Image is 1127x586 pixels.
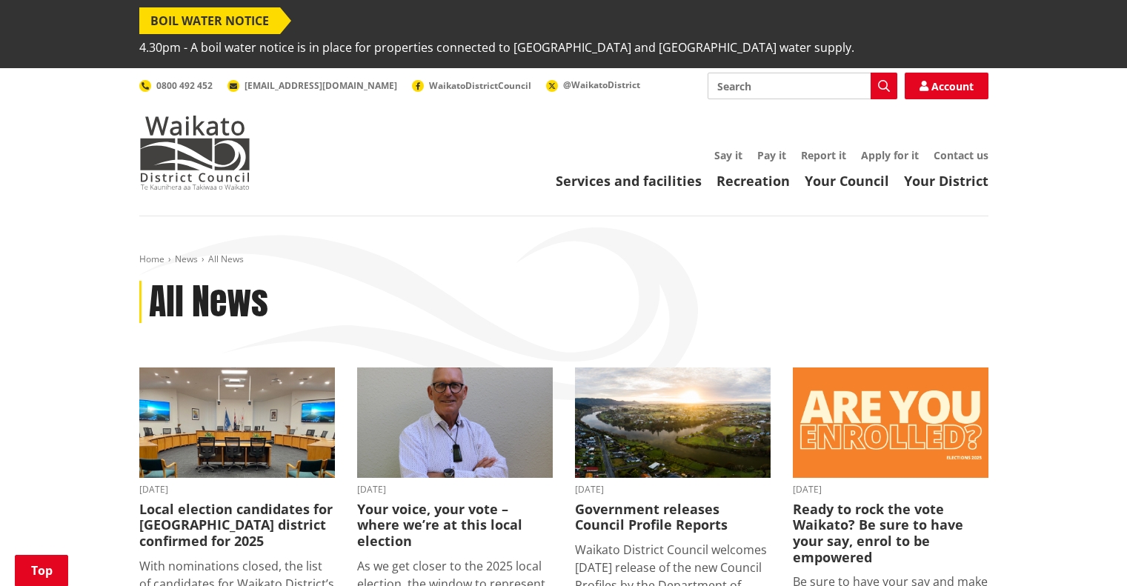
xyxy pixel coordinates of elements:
img: Craig Hobbs [357,367,553,478]
a: Services and facilities [556,172,702,190]
span: [EMAIL_ADDRESS][DOMAIN_NAME] [245,79,397,92]
time: [DATE] [357,485,553,494]
span: 4.30pm - A boil water notice is in place for properties connected to [GEOGRAPHIC_DATA] and [GEOGR... [139,34,854,61]
span: 0800 492 452 [156,79,213,92]
time: [DATE] [575,485,771,494]
img: Ngaaruawaahia [575,367,771,478]
a: Say it [714,148,742,162]
iframe: Messenger Launcher [1059,524,1112,577]
span: All News [208,253,244,265]
a: Account [905,73,988,99]
h3: Government releases Council Profile Reports [575,502,771,533]
a: Recreation [717,172,790,190]
a: 0800 492 452 [139,79,213,92]
a: Contact us [934,148,988,162]
h3: Your voice, your vote – where we’re at this local election [357,502,553,550]
a: Report it [801,148,846,162]
nav: breadcrumb [139,253,988,266]
h1: All News [149,281,268,324]
time: [DATE] [139,485,335,494]
a: Pay it [757,148,786,162]
span: WaikatoDistrictCouncil [429,79,531,92]
a: [EMAIL_ADDRESS][DOMAIN_NAME] [227,79,397,92]
a: @WaikatoDistrict [546,79,640,91]
a: Top [15,555,68,586]
img: Are you enrolled? [793,367,988,478]
img: Waikato District Council - Te Kaunihera aa Takiwaa o Waikato [139,116,250,190]
span: @WaikatoDistrict [563,79,640,91]
a: WaikatoDistrictCouncil [412,79,531,92]
img: Chambers [139,367,335,478]
a: News [175,253,198,265]
h3: Ready to rock the vote Waikato? Be sure to have your say, enrol to be empowered [793,502,988,565]
a: Your District [904,172,988,190]
a: Your Council [805,172,889,190]
time: [DATE] [793,485,988,494]
a: Apply for it [861,148,919,162]
span: BOIL WATER NOTICE [139,7,280,34]
input: Search input [708,73,897,99]
h3: Local election candidates for [GEOGRAPHIC_DATA] district confirmed for 2025 [139,502,335,550]
a: Home [139,253,164,265]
